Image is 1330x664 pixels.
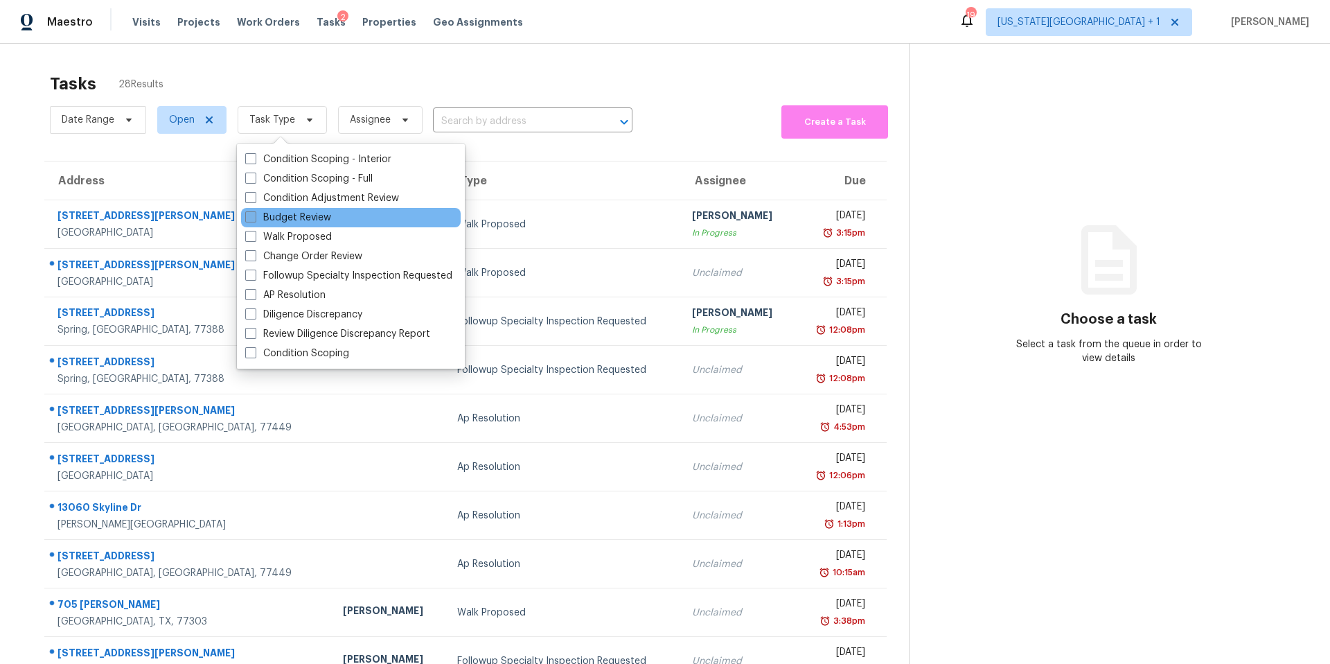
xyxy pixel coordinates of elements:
[806,306,865,323] div: [DATE]
[57,500,321,518] div: 13060 Skyline Dr
[806,645,865,663] div: [DATE]
[457,460,670,474] div: Ap Resolution
[806,209,865,226] div: [DATE]
[245,152,391,166] label: Condition Scoping - Interior
[57,258,321,275] div: [STREET_ADDRESS][PERSON_NAME]
[237,15,300,29] span: Work Orders
[169,113,195,127] span: Open
[692,557,784,571] div: Unclaimed
[835,517,865,531] div: 1:13pm
[692,306,784,323] div: [PERSON_NAME]
[337,10,348,24] div: 2
[806,500,865,517] div: [DATE]
[692,606,784,620] div: Unclaimed
[457,315,670,329] div: Followup Specialty Inspection Requested
[457,363,670,377] div: Followup Specialty Inspection Requested
[681,161,795,200] th: Assignee
[57,226,321,240] div: [GEOGRAPHIC_DATA]
[57,275,321,289] div: [GEOGRAPHIC_DATA]
[446,161,681,200] th: Type
[966,8,975,22] div: 19
[806,451,865,469] div: [DATE]
[245,347,349,360] label: Condition Scoping
[806,354,865,372] div: [DATE]
[826,372,865,385] div: 12:08pm
[831,614,865,628] div: 3:38pm
[819,420,831,434] img: Overdue Alarm Icon
[457,606,670,620] div: Walk Proposed
[781,105,888,139] button: Create a Task
[177,15,220,29] span: Projects
[815,372,826,385] img: Overdue Alarm Icon
[815,323,826,337] img: Overdue Alarm Icon
[57,209,321,226] div: [STREET_ADDRESS][PERSON_NAME]
[692,209,784,226] div: [PERSON_NAME]
[457,218,670,231] div: Walk Proposed
[830,566,865,579] div: 10:15am
[50,77,96,91] h2: Tasks
[692,412,784,426] div: Unclaimed
[249,113,295,127] span: Task Type
[822,226,833,240] img: Overdue Alarm Icon
[806,403,865,420] div: [DATE]
[57,646,321,663] div: [STREET_ADDRESS][PERSON_NAME]
[819,566,830,579] img: Overdue Alarm Icon
[245,308,362,322] label: Diligence Discrepancy
[57,597,321,615] div: 705 [PERSON_NAME]
[57,421,321,435] div: [GEOGRAPHIC_DATA], [GEOGRAPHIC_DATA], 77449
[833,226,865,240] div: 3:15pm
[824,517,835,531] img: Overdue Alarm Icon
[47,15,93,29] span: Maestro
[57,469,321,483] div: [GEOGRAPHIC_DATA]
[44,161,332,200] th: Address
[1225,15,1309,29] span: [PERSON_NAME]
[343,604,435,621] div: [PERSON_NAME]
[57,549,321,566] div: [STREET_ADDRESS]
[692,363,784,377] div: Unclaimed
[362,15,416,29] span: Properties
[457,412,670,426] div: Ap Resolution
[62,113,114,127] span: Date Range
[806,548,865,566] div: [DATE]
[692,266,784,280] div: Unclaimed
[245,288,326,302] label: AP Resolution
[819,614,831,628] img: Overdue Alarm Icon
[822,274,833,288] img: Overdue Alarm Icon
[118,78,163,91] span: 28 Results
[132,15,161,29] span: Visits
[245,172,373,186] label: Condition Scoping - Full
[57,518,321,532] div: [PERSON_NAME][GEOGRAPHIC_DATA]
[350,113,391,127] span: Assignee
[457,266,670,280] div: Walk Proposed
[692,460,784,474] div: Unclaimed
[457,509,670,523] div: Ap Resolution
[826,323,865,337] div: 12:08pm
[833,274,865,288] div: 3:15pm
[692,323,784,337] div: In Progress
[245,230,332,244] label: Walk Proposed
[1061,313,1157,326] h3: Choose a task
[57,306,321,323] div: [STREET_ADDRESS]
[57,323,321,337] div: Spring, [GEOGRAPHIC_DATA], 77388
[57,355,321,372] div: [STREET_ADDRESS]
[317,17,346,27] span: Tasks
[788,114,881,130] span: Create a Task
[806,257,865,274] div: [DATE]
[815,469,826,482] img: Overdue Alarm Icon
[245,191,399,205] label: Condition Adjustment Review
[57,372,321,386] div: Spring, [GEOGRAPHIC_DATA], 77388
[245,211,331,225] label: Budget Review
[1009,338,1209,365] div: Select a task from the queue in order to view details
[795,161,887,200] th: Due
[57,615,321,629] div: [GEOGRAPHIC_DATA], TX, 77303
[692,509,784,523] div: Unclaimed
[614,112,634,132] button: Open
[57,452,321,469] div: [STREET_ADDRESS]
[245,327,430,341] label: Review Diligence Discrepancy Report
[831,420,865,434] div: 4:53pm
[826,469,865,482] div: 12:06pm
[245,250,362,263] label: Change Order Review
[57,403,321,421] div: [STREET_ADDRESS][PERSON_NAME]
[57,566,321,580] div: [GEOGRAPHIC_DATA], [GEOGRAPHIC_DATA], 77449
[692,226,784,240] div: In Progress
